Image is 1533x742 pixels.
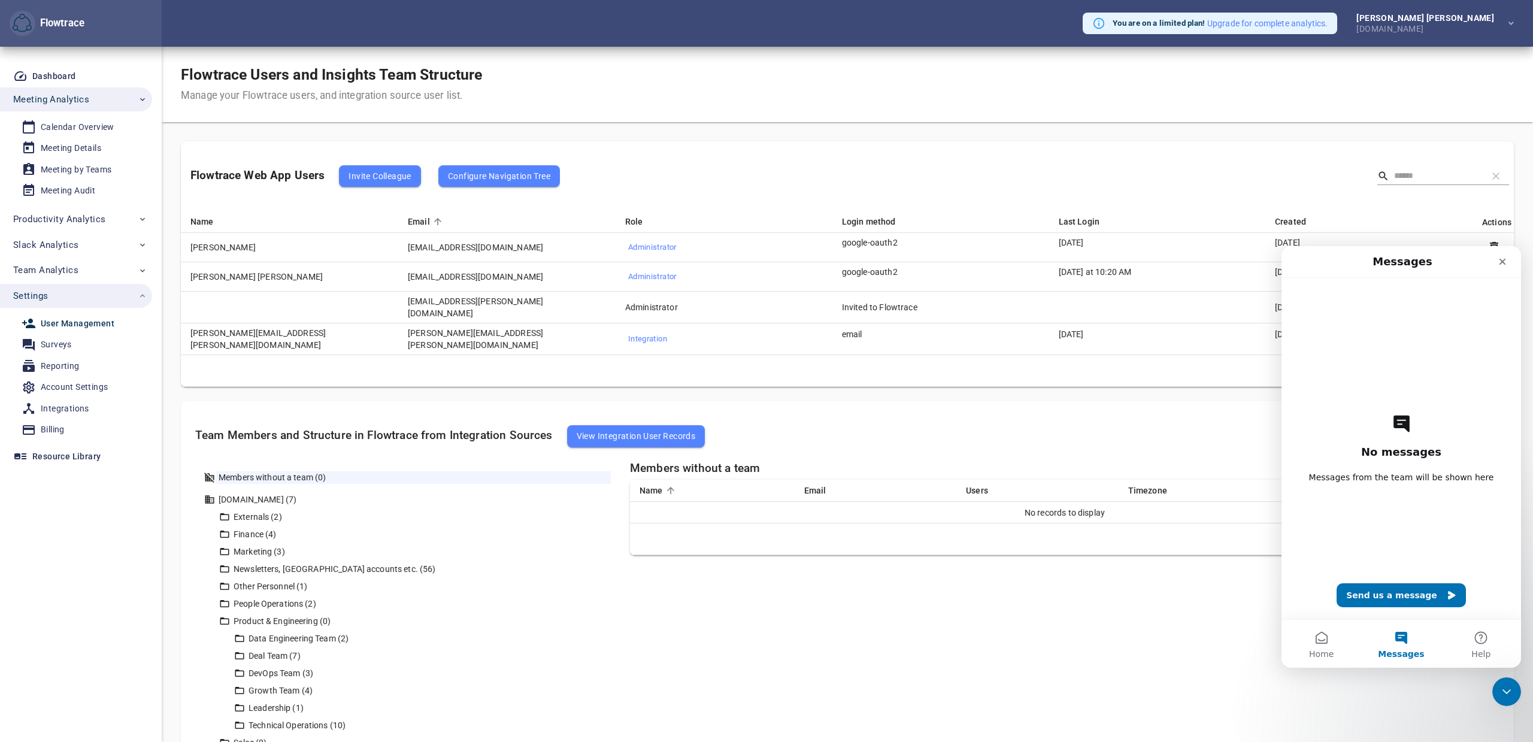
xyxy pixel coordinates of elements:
[1059,214,1251,229] div: Last Login
[32,69,76,84] div: Dashboard
[408,214,446,229] span: Email
[842,266,1035,278] p: google-oauth2
[1113,19,1205,28] strong: You are on a limited plan!
[1207,17,1328,29] button: Upgrade for complete analytics.
[1492,677,1521,706] iframe: Intercom live chat
[1059,214,1115,229] span: Last Login
[966,483,1004,498] span: Users
[1059,328,1251,340] p: [DATE]
[438,165,560,187] button: Configure Navigation Tree
[832,292,1049,323] td: Invited to Flowtrace
[804,483,842,498] span: Email
[398,323,616,355] td: [PERSON_NAME][EMAIL_ADDRESS][PERSON_NAME][DOMAIN_NAME]
[448,169,550,183] span: Configure Navigation Tree
[1059,266,1251,278] p: [DATE] at 10:20 AM
[1485,238,1503,256] button: Detach user from the account
[13,211,105,227] span: Productivity Analytics
[398,233,616,262] td: [EMAIL_ADDRESS][DOMAIN_NAME]
[842,237,1035,249] p: google-oauth2
[41,380,108,395] div: Account Settings
[408,214,601,229] div: Email
[1275,214,1468,229] div: Created
[41,422,65,437] div: Billing
[640,483,678,498] span: Name
[181,233,398,262] td: [PERSON_NAME]
[231,580,596,593] div: Other Personnel (1)
[181,323,398,355] td: [PERSON_NAME][EMAIL_ADDRESS][PERSON_NAME][DOMAIN_NAME]
[630,502,1499,523] td: No records to display
[231,598,596,610] div: People Operations (2)
[41,183,95,198] div: Meeting Audit
[842,214,1035,229] div: Login method
[1356,14,1499,22] div: [PERSON_NAME] [PERSON_NAME]
[231,563,596,576] div: Newsletters, [GEOGRAPHIC_DATA] accounts etc. (56)
[630,462,1499,476] h5: Members without a team
[1377,170,1389,182] svg: Search
[567,425,705,447] button: View Integration User Records
[246,719,582,732] div: Technical Operations (10)
[13,288,48,304] span: Settings
[41,401,89,416] div: Integrations
[640,483,780,498] div: Name
[625,330,818,349] button: Integration
[1356,22,1499,33] div: [DOMAIN_NAME]
[1394,167,1478,185] input: Search
[195,416,1499,456] h5: Team Members and Structure in Flowtrace from Integration Sources
[181,66,482,84] h1: Flowtrace Users and Insights Team Structure
[398,262,616,292] td: [EMAIL_ADDRESS][DOMAIN_NAME]
[246,702,582,714] div: Leadership (1)
[1265,292,1482,323] td: [DATE]
[1275,328,1468,340] p: [DATE]
[842,214,911,229] span: Login method
[231,546,596,558] div: Marketing (3)
[398,292,616,323] td: [EMAIL_ADDRESS][PERSON_NAME][DOMAIN_NAME]
[628,241,815,255] span: Administrator
[625,214,818,229] div: Role
[190,214,384,229] div: Name
[231,528,596,541] div: Finance (4)
[41,359,80,374] div: Reporting
[1275,266,1468,278] p: [DATE]
[13,92,89,107] span: Meeting Analytics
[1128,483,1305,498] div: Timezone
[1128,483,1183,498] span: Timezone
[41,316,114,331] div: User Management
[32,449,101,464] div: Resource Library
[10,11,35,37] button: Flowtrace
[190,156,560,196] div: Flowtrace Web App Users
[246,632,582,645] div: Data Engineering Team (2)
[625,214,659,229] span: Role
[1281,246,1521,668] iframe: Intercom live chat
[1275,214,1322,229] span: Created
[216,471,611,484] div: Members without a team (0)
[41,141,101,156] div: Meeting Details
[181,262,398,292] td: [PERSON_NAME] [PERSON_NAME]
[190,214,229,229] span: Name
[966,483,1104,498] div: Users
[842,328,1035,340] p: email
[246,667,582,680] div: DevOps Team (3)
[35,16,84,31] div: Flowtrace
[628,332,815,346] span: Integration
[804,483,942,498] div: Email
[577,429,696,443] span: View Integration User Records
[216,493,611,506] div: [DOMAIN_NAME] (7)
[10,11,84,37] div: Flowtrace
[41,337,72,352] div: Surveys
[349,169,411,183] span: Invite Colleague
[1275,237,1468,249] p: [DATE]
[41,162,111,177] div: Meeting by Teams
[625,268,818,286] button: Administrator
[1337,10,1523,37] button: [PERSON_NAME] [PERSON_NAME][DOMAIN_NAME]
